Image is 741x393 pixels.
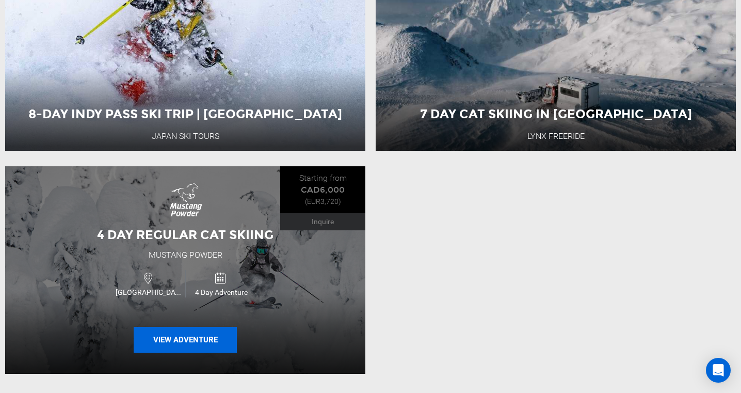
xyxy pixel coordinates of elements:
[97,227,273,242] span: 4 Day Regular Cat Skiing
[706,358,731,383] div: Open Intercom Messenger
[149,249,222,261] div: Mustang Powder
[163,180,208,221] img: images
[134,327,237,353] button: View Adventure
[113,287,185,297] span: [GEOGRAPHIC_DATA]
[186,287,257,297] span: 4 Day Adventure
